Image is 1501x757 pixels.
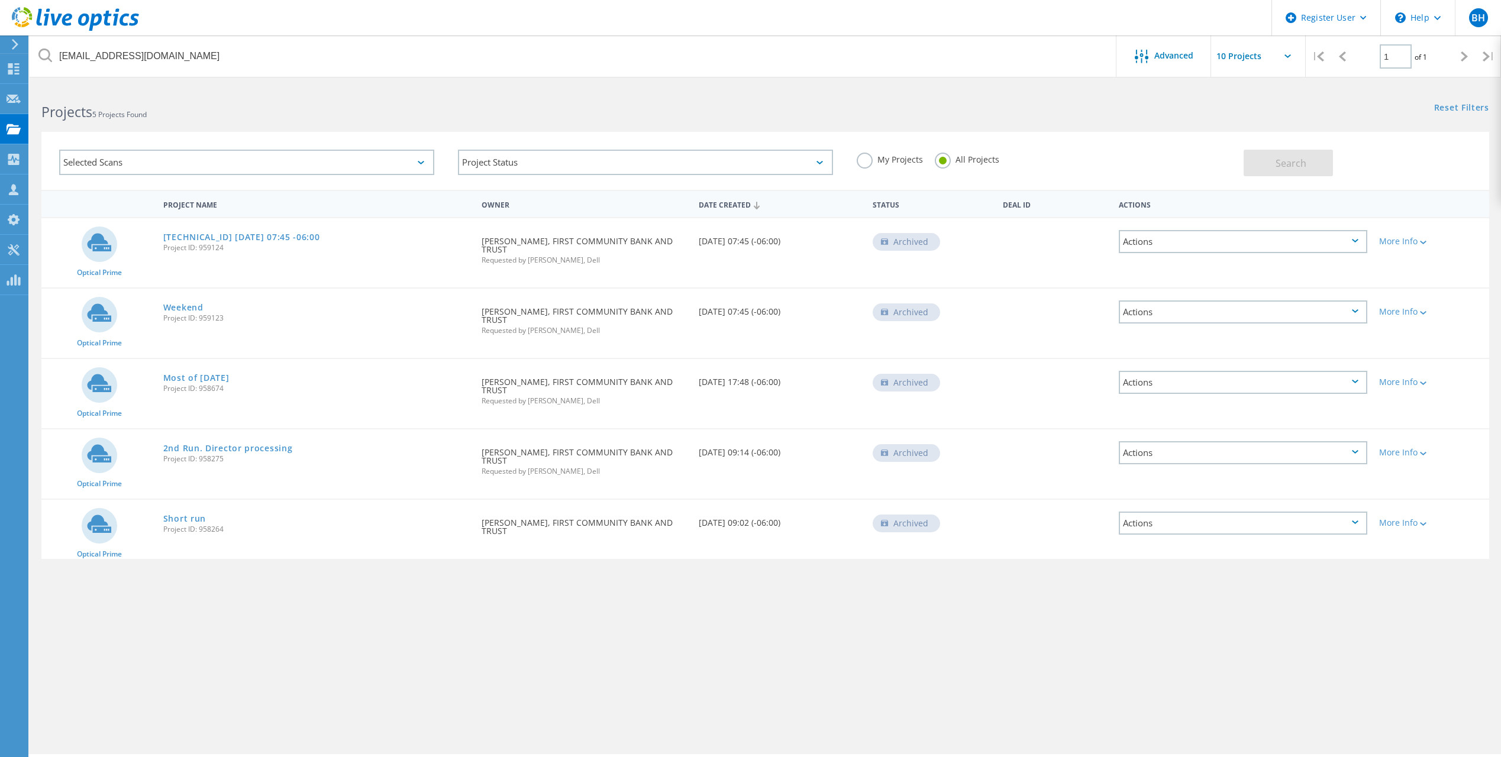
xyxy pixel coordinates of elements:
div: [DATE] 07:45 (-06:00) [693,218,867,257]
span: Requested by [PERSON_NAME], Dell [482,397,687,405]
label: All Projects [935,153,999,164]
span: Project ID: 959124 [163,244,470,251]
span: Optical Prime [77,269,122,276]
div: Actions [1119,371,1367,394]
div: [PERSON_NAME], FIRST COMMUNITY BANK AND TRUST [476,289,693,346]
button: Search [1244,150,1333,176]
div: Deal Id [997,193,1113,215]
div: [PERSON_NAME], FIRST COMMUNITY BANK AND TRUST [476,429,693,487]
div: Date Created [693,193,867,215]
div: More Info [1379,448,1483,457]
a: 2nd Run. Director processing [163,444,293,452]
div: More Info [1379,237,1483,245]
div: [DATE] 09:14 (-06:00) [693,429,867,468]
div: [DATE] 17:48 (-06:00) [693,359,867,398]
div: More Info [1379,378,1483,386]
a: Weekend [163,303,204,312]
span: of 1 [1415,52,1427,62]
div: Status [867,193,997,215]
div: [DATE] 09:02 (-06:00) [693,500,867,539]
span: Project ID: 958264 [163,526,470,533]
div: Project Name [157,193,476,215]
span: 5 Projects Found [92,109,147,119]
span: Project ID: 958275 [163,455,470,462]
div: | [1306,35,1330,77]
span: Requested by [PERSON_NAME], Dell [482,327,687,334]
a: [TECHNICAL_ID] [DATE] 07:45 -06:00 [163,233,320,241]
input: Search projects by name, owner, ID, company, etc [30,35,1117,77]
div: Actions [1119,230,1367,253]
div: | [1477,35,1501,77]
div: Archived [873,303,940,321]
div: Actions [1119,300,1367,323]
div: Archived [873,444,940,462]
a: Most of [DATE] [163,374,230,382]
div: Actions [1119,512,1367,535]
span: Optical Prime [77,339,122,347]
span: Project ID: 959123 [163,315,470,322]
a: Live Optics Dashboard [12,25,139,33]
span: Requested by [PERSON_NAME], Dell [482,468,687,475]
span: Optical Prime [77,480,122,487]
div: Actions [1113,193,1373,215]
span: Requested by [PERSON_NAME], Dell [482,257,687,264]
div: [PERSON_NAME], FIRST COMMUNITY BANK AND TRUST [476,218,693,276]
div: Archived [873,515,940,532]
div: [PERSON_NAME], FIRST COMMUNITY BANK AND TRUST [476,500,693,547]
b: Projects [41,102,92,121]
div: Selected Scans [59,150,434,175]
div: Project Status [458,150,833,175]
div: Actions [1119,441,1367,464]
span: Advanced [1154,51,1193,60]
div: [DATE] 07:45 (-06:00) [693,289,867,328]
span: BH [1471,13,1485,22]
span: Optical Prime [77,551,122,558]
svg: \n [1395,12,1406,23]
label: My Projects [857,153,923,164]
div: Archived [873,233,940,251]
span: Optical Prime [77,410,122,417]
div: Archived [873,374,940,392]
a: Reset Filters [1434,103,1489,114]
span: Search [1276,157,1306,170]
div: More Info [1379,308,1483,316]
div: More Info [1379,519,1483,527]
a: Short run [163,515,206,523]
div: [PERSON_NAME], FIRST COMMUNITY BANK AND TRUST [476,359,693,416]
span: Project ID: 958674 [163,385,470,392]
div: Owner [476,193,693,215]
